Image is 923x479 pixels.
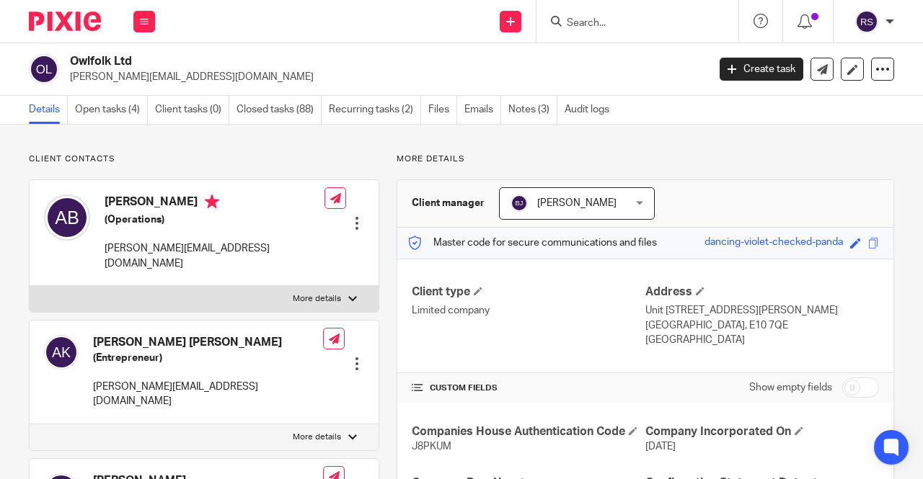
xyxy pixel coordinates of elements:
[29,54,59,84] img: svg%3E
[105,194,324,212] h4: [PERSON_NAME]
[93,351,323,365] h5: (Entrepreneur)
[408,236,657,250] p: Master code for secure communications and files
[93,335,323,350] h4: [PERSON_NAME] [PERSON_NAME]
[105,241,324,271] p: [PERSON_NAME][EMAIL_ADDRESS][DOMAIN_NAME]
[70,54,573,69] h2: Owlfolk Ltd
[29,12,101,31] img: Pixie
[511,194,528,212] img: svg%3E
[29,153,379,165] p: Client contacts
[412,196,485,210] h3: Client manager
[75,96,148,124] a: Open tasks (4)
[537,198,617,208] span: [PERSON_NAME]
[29,96,68,124] a: Details
[428,96,457,124] a: Files
[645,442,676,452] span: [DATE]
[293,431,341,443] p: More details
[293,293,341,305] p: More details
[237,96,322,124] a: Closed tasks (88)
[105,212,324,227] h5: (Operations)
[205,194,219,209] i: Primary
[397,153,894,165] p: More details
[412,424,645,439] h4: Companies House Authentication Code
[645,303,879,318] p: Unit [STREET_ADDRESS][PERSON_NAME]
[565,96,617,124] a: Audit logs
[155,96,229,124] a: Client tasks (0)
[749,380,832,395] label: Show empty fields
[329,96,421,124] a: Recurring tasks (2)
[464,96,501,124] a: Emails
[70,70,698,84] p: [PERSON_NAME][EMAIL_ADDRESS][DOMAIN_NAME]
[720,58,803,81] a: Create task
[705,235,843,251] div: dancing-violet-checked-panda
[565,17,695,30] input: Search
[44,335,79,370] img: svg%3E
[645,318,879,333] p: [GEOGRAPHIC_DATA], E10 7QE
[645,333,879,347] p: [GEOGRAPHIC_DATA]
[855,10,878,33] img: svg%3E
[412,285,645,300] h4: Client type
[412,382,645,394] h4: CUSTOM FIELDS
[93,380,323,409] p: [PERSON_NAME][EMAIL_ADDRESS][DOMAIN_NAME]
[44,194,90,241] img: svg%3E
[508,96,557,124] a: Notes (3)
[645,285,879,300] h4: Address
[645,424,879,439] h4: Company Incorporated On
[412,442,451,452] span: J8PKUM
[412,303,645,318] p: Limited company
